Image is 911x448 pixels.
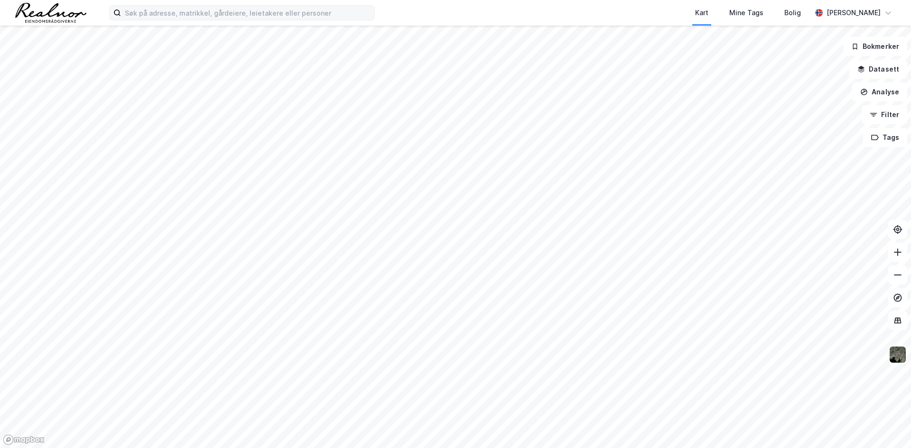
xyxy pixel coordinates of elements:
[695,7,708,18] div: Kart
[784,7,801,18] div: Bolig
[864,402,911,448] iframe: Chat Widget
[15,3,86,23] img: realnor-logo.934646d98de889bb5806.png
[121,6,374,20] input: Søk på adresse, matrikkel, gårdeiere, leietakere eller personer
[827,7,881,18] div: [PERSON_NAME]
[864,402,911,448] div: Kontrollprogram for chat
[729,7,763,18] div: Mine Tags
